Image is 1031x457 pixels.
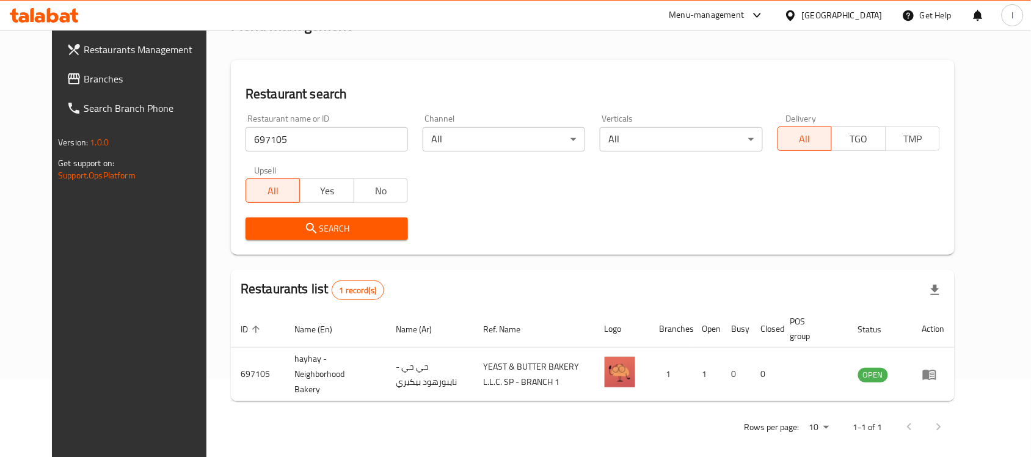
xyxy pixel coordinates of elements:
span: Status [858,322,898,337]
th: Branches [650,310,693,348]
th: Busy [722,310,751,348]
a: Restaurants Management [57,35,224,64]
button: TGO [831,126,886,151]
span: All [783,130,827,148]
button: Search [246,218,408,240]
span: TMP [891,130,935,148]
span: All [251,182,295,200]
span: Yes [305,182,349,200]
a: Support.OpsPlatform [58,167,136,183]
button: All [246,178,300,203]
span: Search Branch Phone [84,101,214,115]
td: 697105 [231,348,285,401]
span: Search [255,221,398,236]
h2: Restaurants list [241,280,384,300]
div: Rows per page: [804,419,834,437]
span: POS group [790,314,834,343]
button: TMP [886,126,940,151]
div: [GEOGRAPHIC_DATA] [802,9,883,22]
div: Menu-management [669,8,745,23]
p: 1-1 of 1 [853,420,883,435]
th: Action [913,310,955,348]
span: Branches [84,71,214,86]
td: hayhay - Neighborhood Bakery [285,348,386,401]
button: Yes [299,178,354,203]
div: Export file [920,276,950,305]
td: YEAST & BUTTER BAKERY L.L.C. SP - BRANCH 1 [473,348,595,401]
td: 1 [693,348,722,401]
span: Ref. Name [483,322,536,337]
span: Restaurants Management [84,42,214,57]
a: Search Branch Phone [57,93,224,123]
div: All [600,127,762,152]
div: All [423,127,585,152]
h2: Menu management [231,16,351,35]
span: Get support on: [58,155,114,171]
td: حي حي - نايبورهود بيكيري [386,348,473,401]
div: Menu [922,367,945,382]
img: hayhay - Neighborhood Bakery [605,357,635,387]
label: Upsell [254,166,277,175]
span: OPEN [858,368,888,382]
span: 1 record(s) [332,285,384,296]
span: No [359,182,403,200]
span: Name (En) [294,322,348,337]
span: Version: [58,134,88,150]
th: Logo [595,310,650,348]
a: Branches [57,64,224,93]
th: Open [693,310,722,348]
div: Total records count [332,280,385,300]
p: Rows per page: [745,420,800,435]
button: No [354,178,408,203]
td: 0 [722,348,751,401]
span: TGO [837,130,881,148]
th: Closed [751,310,781,348]
td: 0 [751,348,781,401]
h2: Restaurant search [246,85,940,103]
button: All [778,126,832,151]
span: ID [241,322,264,337]
table: enhanced table [231,310,955,401]
span: 1.0.0 [90,134,109,150]
span: Name (Ar) [396,322,448,337]
td: 1 [650,348,693,401]
span: l [1011,9,1013,22]
label: Delivery [786,114,817,123]
input: Search for restaurant name or ID.. [246,127,408,152]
